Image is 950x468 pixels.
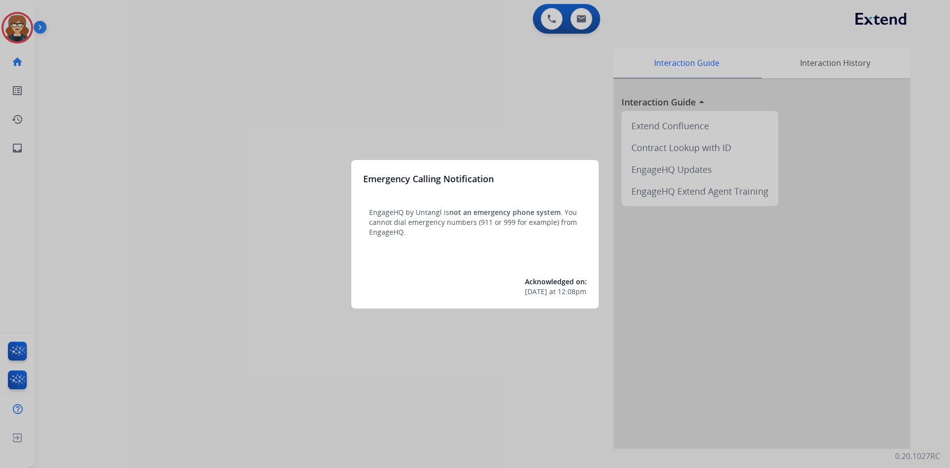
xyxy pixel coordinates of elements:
[363,172,494,186] h3: Emergency Calling Notification
[525,287,547,297] span: [DATE]
[558,287,586,297] span: 12:08pm
[525,277,587,286] span: Acknowledged on:
[525,287,587,297] div: at
[895,450,940,462] p: 0.20.1027RC
[369,208,581,237] p: EngageHQ by Untangl is . You cannot dial emergency numbers (911 or 999 for example) from EngageHQ.
[449,208,561,217] span: not an emergency phone system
